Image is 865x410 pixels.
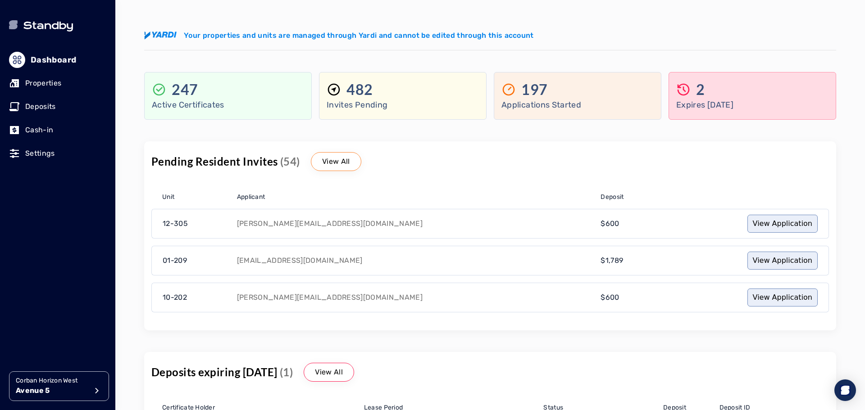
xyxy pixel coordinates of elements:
p: Deposits [25,101,56,112]
a: View Application [747,215,818,233]
p: Cash-in [25,125,53,135]
a: Dashboard [9,50,106,70]
p: [EMAIL_ADDRESS][DOMAIN_NAME] [237,257,363,264]
img: yardi [144,32,177,40]
span: Deposit [601,193,624,202]
a: Properties [9,73,106,93]
p: Invites Pending [327,99,479,111]
span: (54) [280,155,300,168]
p: 247 [172,81,198,99]
a: View All [311,152,361,171]
p: Active Certificates [152,99,304,111]
p: Corban Horizon West [16,376,88,385]
a: View All [304,363,354,382]
p: Pending Resident Invites [151,154,300,169]
p: 2 [696,81,705,99]
a: View Application [747,288,818,306]
p: View All [315,367,343,378]
p: Properties [25,78,61,89]
a: View Application [747,252,818,270]
span: Applicant [237,193,265,202]
button: Corban Horizon WestAvenue 5 [9,371,109,401]
p: Settings [25,148,55,159]
p: $600 [601,218,619,229]
a: Cash-in [9,120,106,140]
p: Your properties and units are managed through Yardi and cannot be edited through this account [184,30,534,41]
p: 01-209 [163,255,187,266]
p: 482 [346,81,373,99]
p: Expires [DATE] [676,99,829,111]
p: Avenue 5 [16,385,88,396]
a: Deposits [9,97,106,117]
p: 10-202 [163,292,187,303]
p: $600 [601,292,619,303]
p: Deposits expiring [DATE] [151,365,293,379]
p: [PERSON_NAME][EMAIL_ADDRESS][DOMAIN_NAME] [237,294,423,301]
p: Dashboard [31,54,76,66]
span: (1) [280,365,293,378]
p: [PERSON_NAME][EMAIL_ADDRESS][DOMAIN_NAME] [237,220,423,227]
p: 12-305 [163,218,188,229]
p: View All [322,156,350,167]
a: Settings [9,144,106,163]
p: 197 [521,81,548,99]
p: $1,789 [601,255,623,266]
p: Applications Started [501,99,654,111]
div: Open Intercom Messenger [834,379,856,401]
span: Unit [162,193,174,202]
